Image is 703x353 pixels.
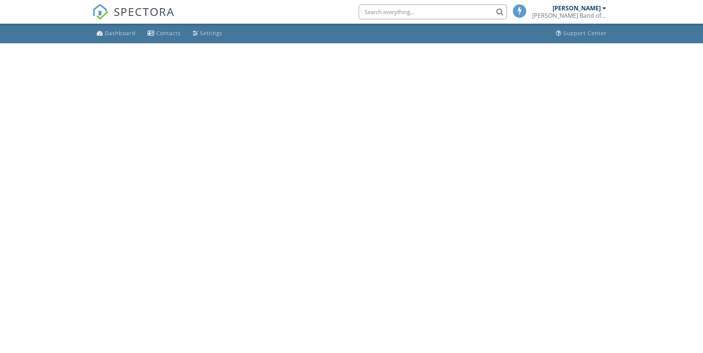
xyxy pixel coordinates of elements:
[563,30,607,37] div: Support Center
[92,4,109,20] img: The Best Home Inspection Software - Spectora
[92,10,175,26] a: SPECTORA
[145,27,184,40] a: Contacts
[190,27,225,40] a: Settings
[359,4,507,19] input: Search everything...
[200,30,222,37] div: Settings
[532,12,606,19] div: Poarch Band of Creek Indians
[94,27,139,40] a: Dashboard
[553,27,610,40] a: Support Center
[156,30,181,37] div: Contacts
[553,4,601,12] div: [PERSON_NAME]
[105,30,136,37] div: Dashboard
[114,4,175,19] span: SPECTORA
